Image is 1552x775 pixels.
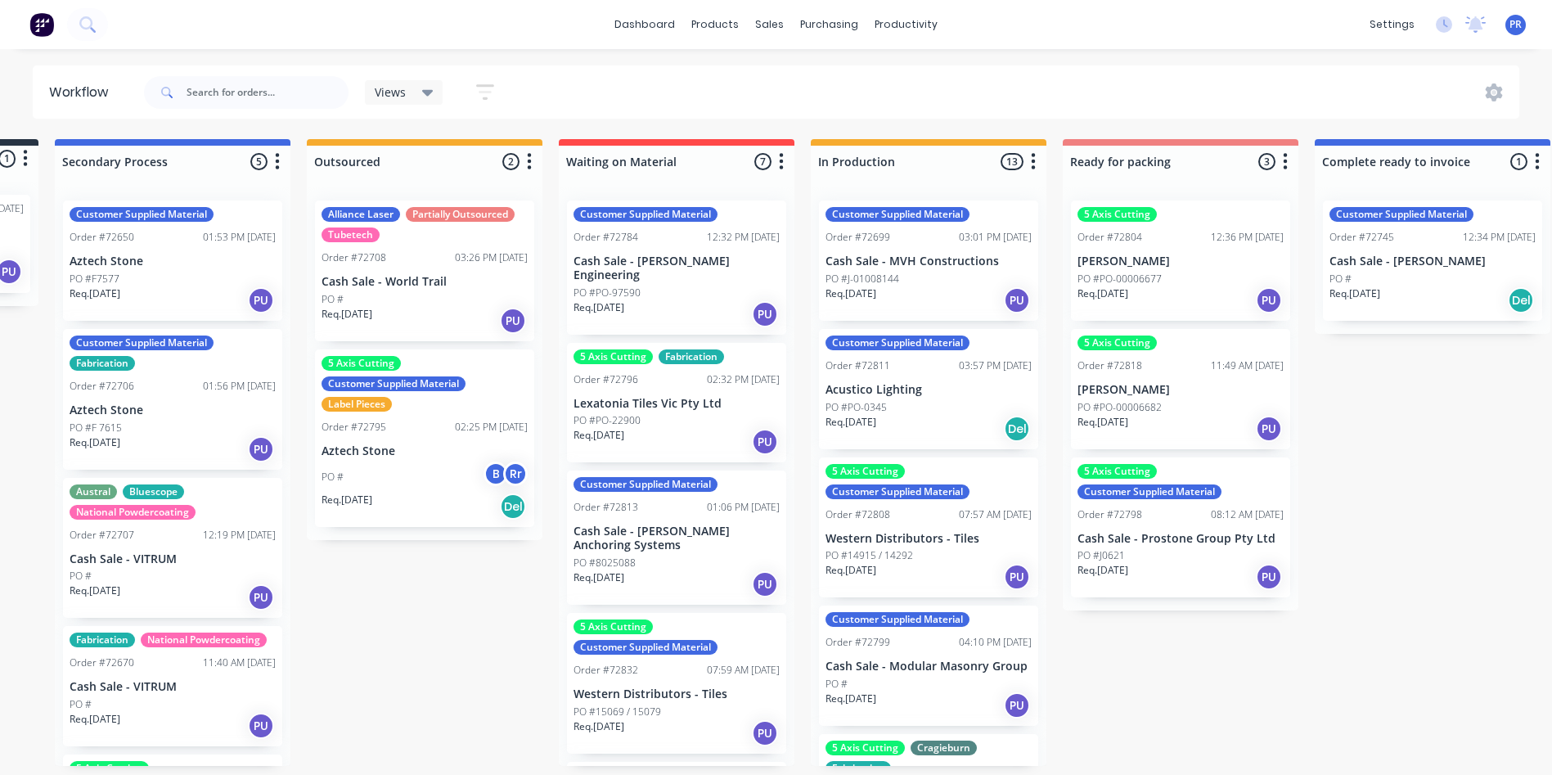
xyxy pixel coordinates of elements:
[959,358,1032,373] div: 03:57 PM [DATE]
[574,640,718,655] div: Customer Supplied Material
[752,720,778,746] div: PU
[1256,287,1282,313] div: PU
[574,570,624,585] p: Req. [DATE]
[29,12,54,37] img: Factory
[70,697,92,712] p: PO #
[70,230,134,245] div: Order #72650
[825,336,969,350] div: Customer Supplied Material
[959,230,1032,245] div: 03:01 PM [DATE]
[375,83,406,101] span: Views
[825,692,876,706] p: Req. [DATE]
[819,457,1038,598] div: 5 Axis CuttingCustomer Supplied MaterialOrder #7280807:57 AM [DATE]Western Distributors - TilesPO...
[1211,358,1284,373] div: 11:49 AM [DATE]
[1077,230,1142,245] div: Order #72804
[1077,464,1157,479] div: 5 Axis Cutting
[567,471,786,605] div: Customer Supplied MaterialOrder #7281301:06 PM [DATE]Cash Sale - [PERSON_NAME] Anchoring SystemsP...
[484,462,508,486] div: B
[500,308,526,334] div: PU
[574,705,661,719] p: PO #15069 / 15079
[322,420,386,435] div: Order #72795
[203,379,276,394] div: 01:56 PM [DATE]
[825,400,887,415] p: PO #PO-0345
[70,584,120,598] p: Req. [DATE]
[1323,201,1542,321] div: Customer Supplied MaterialOrder #7274512:34 PM [DATE]Cash Sale - [PERSON_NAME]PO #Req.[DATE]Del
[707,663,780,678] div: 07:59 AM [DATE]
[574,413,641,428] p: PO #PO-22900
[825,507,890,522] div: Order #72808
[70,379,134,394] div: Order #72706
[574,477,718,492] div: Customer Supplied Material
[574,525,780,552] p: Cash Sale - [PERSON_NAME] Anchoring Systems
[1361,12,1423,37] div: settings
[315,201,534,341] div: Alliance LaserPartially OutsourcedTubetechOrder #7270803:26 PM [DATE]Cash Sale - World TrailPO #R...
[1077,336,1157,350] div: 5 Axis Cutting
[574,207,718,222] div: Customer Supplied Material
[322,470,344,484] p: PO #
[70,656,134,670] div: Order #72670
[752,571,778,597] div: PU
[63,201,282,321] div: Customer Supplied MaterialOrder #7265001:53 PM [DATE]Aztech StonePO #F7577Req.[DATE]PU
[203,528,276,543] div: 12:19 PM [DATE]
[70,435,120,450] p: Req. [DATE]
[574,719,624,734] p: Req. [DATE]
[825,383,1032,397] p: Acustico Lighting
[1077,548,1125,563] p: PO #J0621
[322,275,528,289] p: Cash Sale - World Trail
[322,228,380,242] div: Tubetech
[1077,358,1142,373] div: Order #72818
[574,300,624,315] p: Req. [DATE]
[248,584,274,611] div: PU
[574,397,780,411] p: Lexatonia Tiles Vic Pty Ltd
[70,484,117,499] div: Austral
[63,329,282,470] div: Customer Supplied MaterialFabricationOrder #7270601:56 PM [DATE]Aztech StonePO #F 7615Req.[DATE]PU
[752,429,778,455] div: PU
[70,286,120,301] p: Req. [DATE]
[248,713,274,739] div: PU
[63,478,282,619] div: AustralBluescopeNational PowdercoatingOrder #7270712:19 PM [DATE]Cash Sale - VITRUMPO #Req.[DATE]PU
[574,349,653,364] div: 5 Axis Cutting
[1077,207,1157,222] div: 5 Axis Cutting
[1077,255,1284,268] p: [PERSON_NAME]
[70,528,134,543] div: Order #72707
[959,507,1032,522] div: 07:57 AM [DATE]
[70,272,119,286] p: PO #F7577
[1004,692,1030,719] div: PU
[322,376,466,391] div: Customer Supplied Material
[1256,416,1282,442] div: PU
[1211,507,1284,522] div: 08:12 AM [DATE]
[1004,287,1030,313] div: PU
[1329,272,1352,286] p: PO #
[683,12,747,37] div: products
[825,563,876,578] p: Req. [DATE]
[574,230,638,245] div: Order #72784
[659,349,724,364] div: Fabrication
[574,556,636,570] p: PO #8025088
[1329,255,1536,268] p: Cash Sale - [PERSON_NAME]
[574,372,638,387] div: Order #72796
[1077,507,1142,522] div: Order #72798
[1211,230,1284,245] div: 12:36 PM [DATE]
[500,493,526,520] div: Del
[187,76,349,109] input: Search for orders...
[567,201,786,335] div: Customer Supplied MaterialOrder #7278412:32 PM [DATE]Cash Sale - [PERSON_NAME] EngineeringPO #PO-...
[1071,457,1290,598] div: 5 Axis CuttingCustomer Supplied MaterialOrder #7279808:12 AM [DATE]Cash Sale - Prostone Group Pty...
[70,421,122,435] p: PO #F 7615
[866,12,946,37] div: productivity
[574,687,780,701] p: Western Distributors - Tiles
[606,12,683,37] a: dashboard
[1508,287,1534,313] div: Del
[1004,564,1030,590] div: PU
[1256,564,1282,590] div: PU
[49,83,116,102] div: Workflow
[70,356,135,371] div: Fabrication
[322,356,401,371] div: 5 Axis Cutting
[825,286,876,301] p: Req. [DATE]
[959,635,1032,650] div: 04:10 PM [DATE]
[747,12,792,37] div: sales
[70,633,135,647] div: Fabrication
[322,207,400,222] div: Alliance Laser
[70,255,276,268] p: Aztech Stone
[455,420,528,435] div: 02:25 PM [DATE]
[825,532,1032,546] p: Western Distributors - Tiles
[1509,17,1522,32] span: PR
